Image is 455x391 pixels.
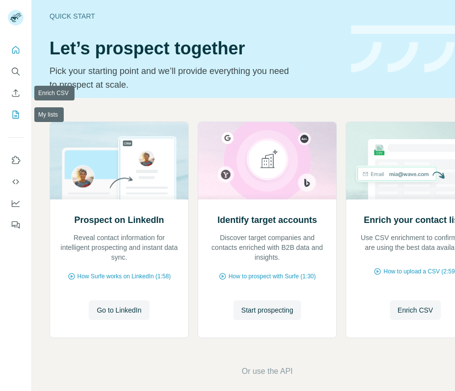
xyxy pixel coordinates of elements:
[8,216,24,234] button: Feedback
[97,305,141,315] span: Go to LinkedIn
[198,122,337,199] img: Identify target accounts
[8,151,24,169] button: Use Surfe on LinkedIn
[233,300,301,320] button: Start prospecting
[50,39,339,58] h1: Let’s prospect together
[77,272,171,281] span: How Surfe works on LinkedIn (1:58)
[8,173,24,191] button: Use Surfe API
[74,213,164,227] h2: Prospect on LinkedIn
[241,305,293,315] span: Start prospecting
[50,11,339,21] div: Quick start
[8,195,24,212] button: Dashboard
[8,106,24,123] button: My lists
[398,305,433,315] span: Enrich CSV
[60,233,178,262] p: Reveal contact information for intelligent prospecting and instant data sync.
[50,64,295,92] p: Pick your starting point and we’ll provide everything you need to prospect at scale.
[228,272,316,281] span: How to prospect with Surfe (1:30)
[217,213,317,227] h2: Identify target accounts
[390,300,441,320] button: Enrich CSV
[208,233,327,262] p: Discover target companies and contacts enriched with B2B data and insights.
[8,84,24,102] button: Enrich CSV
[242,366,293,377] button: Or use the API
[50,122,189,199] img: Prospect on LinkedIn
[8,63,24,80] button: Search
[89,300,149,320] button: Go to LinkedIn
[8,41,24,59] button: Quick start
